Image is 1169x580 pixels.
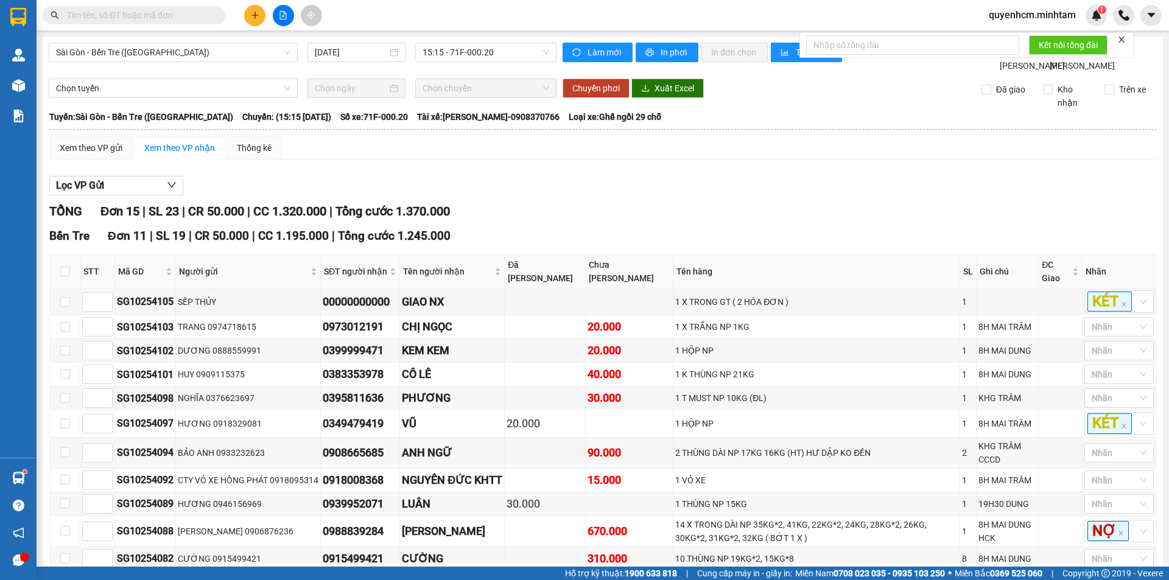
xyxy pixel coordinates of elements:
button: Kết nối tổng đài [1029,35,1108,55]
div: [PERSON_NAME] [402,523,502,540]
span: KÉT [1087,413,1132,433]
th: Chưa [PERSON_NAME] [586,255,673,288]
div: 1 [962,473,974,487]
div: 1 [962,391,974,405]
span: Tên người nhận [403,265,492,278]
div: 1 T MUST NP 10KG (ĐL) [675,391,957,405]
input: 15/10/2025 [315,46,387,59]
div: 0939952071 [323,495,398,512]
input: Tìm tên, số ĐT hoặc mã đơn [67,9,211,22]
span: KÉT [1087,292,1132,312]
div: 1 [962,368,974,381]
div: 0973012191 [323,318,398,335]
div: 0988839284 [323,523,398,540]
span: ĐC Giao [1042,258,1070,285]
span: CC 1.320.000 [253,204,326,218]
div: 14 X TRONG DÀI NP 35KG*2, 41KG, 22KG*2, 24KG, 28KG*2, 26KG, 30KG*2, 31KG*2, 32KG ( BỚT 1 X ) [675,518,957,545]
td: ANH NGỮ [400,438,505,469]
div: 0349479419 [323,415,398,432]
span: | [329,204,332,218]
div: TRANG 0974718615 [178,320,318,334]
th: Đã [PERSON_NAME] [505,255,586,288]
span: Đơn 11 [108,229,147,243]
div: 90.000 [588,444,671,461]
span: | [332,229,335,243]
span: sync [572,48,583,58]
div: LUÂN [402,495,502,512]
div: SG10254094 [117,445,174,460]
div: 1 HỘP NP [675,417,957,430]
span: | [150,229,153,243]
th: SL [960,255,977,288]
span: quyenhcm.minhtam [979,7,1086,23]
td: 0988839284 [321,516,400,547]
span: In phơi [661,46,689,59]
div: SG10254097 [117,416,174,431]
span: aim [307,11,315,19]
div: 1 K THÙNG NP 21KG [675,368,957,381]
td: 0973012191 [321,315,400,339]
img: phone-icon [1118,10,1129,21]
div: CHỊ NGỌC [402,318,502,335]
div: 1 [962,344,974,357]
div: 8H MAI TRÂM [978,320,1037,334]
span: | [1051,567,1053,580]
span: SĐT người nhận [324,265,387,278]
div: 1 HỘP NP [675,344,957,357]
span: file-add [279,11,287,19]
span: TỔNG [49,204,82,218]
span: bar-chart [781,48,791,58]
div: NGHĨA 0376623697 [178,391,318,405]
div: SG10254103 [117,320,174,335]
span: | [247,204,250,218]
div: CTY VỎ XE HỒNG PHÁT 0918095314 [178,473,318,487]
th: STT [80,255,115,288]
input: Nhập số tổng đài [806,35,1019,55]
div: Thống kê [237,141,272,155]
div: 2 [962,446,974,459]
td: 0918008368 [321,469,400,492]
div: 30.000 [588,390,671,407]
div: 1 X TRẮNG NP 1KG [675,320,957,334]
div: 8 [962,552,974,565]
td: SG10254105 [115,288,176,315]
input: Chọn ngày [315,82,387,95]
div: SG10254102 [117,343,174,358]
span: Miền Bắc [955,567,1042,580]
strong: 0708 023 035 - 0935 103 250 [834,568,945,578]
span: Mã GD [118,265,163,278]
div: 8H MAI DUNG [978,552,1037,565]
div: 8H MAI DUNG HCK [978,518,1037,545]
span: Người gửi [179,265,308,278]
div: 8H MAI DUNG [978,344,1037,357]
div: SG10254092 [117,472,174,487]
td: SG10254092 [115,469,176,492]
span: Đã giao [991,83,1030,96]
div: 10 THÙNG NP 19KG*2, 15KG*8 [675,552,957,565]
div: 15.000 [588,472,671,489]
button: caret-down [1140,5,1162,26]
span: Đơn 15 [100,204,139,218]
div: 00000000000 [323,293,398,310]
button: Lọc VP Gửi [49,176,183,195]
div: 0918008368 [323,472,398,489]
button: Chuyển phơi [563,79,630,98]
td: SG10254097 [115,410,176,437]
span: notification [13,527,24,539]
img: warehouse-icon [12,472,25,484]
span: Số xe: 71F-000.20 [340,110,408,124]
div: 0908665685 [323,444,398,461]
span: SL 23 [149,204,179,218]
div: 20.000 [507,415,583,432]
span: CR 50.000 [195,229,249,243]
td: SG10254103 [115,315,176,339]
td: CƯỜNG [400,547,505,571]
div: KHG TRÂM CCCD [978,439,1037,466]
button: plus [244,5,265,26]
div: 8H MAI TRÂM [978,473,1037,487]
td: KEM KEM [400,339,505,363]
td: SG10254101 [115,363,176,386]
div: HUY 0909115375 [178,368,318,381]
td: 0395811636 [321,386,400,410]
div: 1 X TRONG GT ( 2 HÓA ĐƠN ) [675,295,957,309]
